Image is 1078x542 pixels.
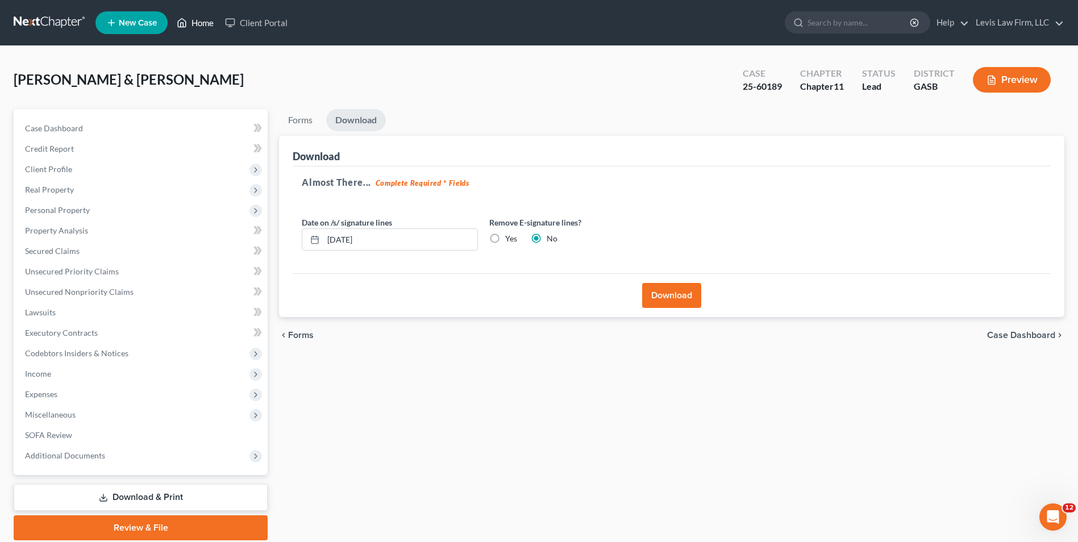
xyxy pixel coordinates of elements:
[219,12,293,33] a: Client Portal
[171,12,219,33] a: Home
[25,348,128,358] span: Codebtors Insiders & Notices
[25,205,90,215] span: Personal Property
[25,185,74,194] span: Real Property
[25,328,98,337] span: Executory Contracts
[800,67,844,80] div: Chapter
[25,123,83,133] span: Case Dashboard
[16,302,268,323] a: Lawsuits
[279,331,288,340] i: chevron_left
[16,282,268,302] a: Unsecured Nonpriority Claims
[914,67,955,80] div: District
[25,369,51,378] span: Income
[279,331,329,340] button: chevron_left Forms
[16,241,268,261] a: Secured Claims
[862,67,896,80] div: Status
[16,118,268,139] a: Case Dashboard
[25,226,88,235] span: Property Analysis
[279,109,322,131] a: Forms
[1055,331,1064,340] i: chevron_right
[14,484,268,511] a: Download & Print
[970,12,1064,33] a: Levis Law Firm, LLC
[302,176,1042,189] h5: Almost There...
[25,307,56,317] span: Lawsuits
[16,261,268,282] a: Unsecured Priority Claims
[14,515,268,540] a: Review & File
[25,451,105,460] span: Additional Documents
[376,178,469,187] strong: Complete Required * Fields
[326,109,386,131] a: Download
[16,220,268,241] a: Property Analysis
[25,410,76,419] span: Miscellaneous
[547,233,557,244] label: No
[973,67,1051,93] button: Preview
[489,216,665,228] label: Remove E-signature lines?
[323,229,477,251] input: MM/DD/YYYY
[914,80,955,93] div: GASB
[743,80,782,93] div: 25-60189
[25,430,72,440] span: SOFA Review
[987,331,1064,340] a: Case Dashboard chevron_right
[25,389,57,399] span: Expenses
[25,246,80,256] span: Secured Claims
[862,80,896,93] div: Lead
[642,283,701,308] button: Download
[16,425,268,445] a: SOFA Review
[808,12,911,33] input: Search by name...
[302,216,392,228] label: Date on /s/ signature lines
[119,19,157,27] span: New Case
[16,323,268,343] a: Executory Contracts
[800,80,844,93] div: Chapter
[25,266,119,276] span: Unsecured Priority Claims
[288,331,314,340] span: Forms
[25,164,72,174] span: Client Profile
[505,233,517,244] label: Yes
[743,67,782,80] div: Case
[25,144,74,153] span: Credit Report
[834,81,844,91] span: 11
[293,149,340,163] div: Download
[931,12,969,33] a: Help
[987,331,1055,340] span: Case Dashboard
[1063,503,1076,512] span: 12
[25,287,134,297] span: Unsecured Nonpriority Claims
[1039,503,1067,531] iframe: Intercom live chat
[16,139,268,159] a: Credit Report
[14,71,244,87] span: [PERSON_NAME] & [PERSON_NAME]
